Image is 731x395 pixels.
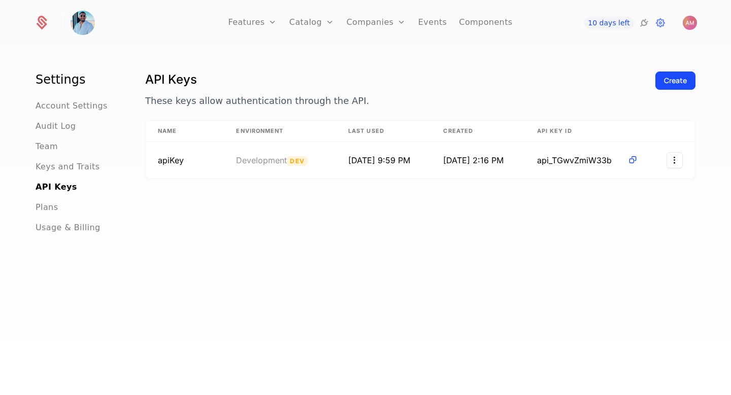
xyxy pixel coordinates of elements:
[664,76,687,86] div: Create
[336,142,431,178] td: [DATE] 9:59 PM
[36,71,121,88] h1: Settings
[638,17,650,29] a: Integrations
[431,142,524,178] td: [DATE] 2:16 PM
[584,17,634,29] a: 10 days left
[36,161,99,173] a: Keys and Traits
[158,155,184,165] span: apiKey
[655,71,695,90] button: Create
[145,94,647,108] p: These keys allow authentication through the API.
[667,152,683,168] button: Select action
[36,120,76,132] a: Audit Log
[537,154,623,166] span: api_TGwvZmiW33b
[145,71,647,88] h1: API Keys
[36,181,77,193] a: API Keys
[71,11,95,35] img: Ashutosh Mishra
[36,222,101,234] a: Usage & Billing
[525,121,650,142] th: API Key ID
[36,71,121,234] nav: Main
[654,17,667,29] a: Settings
[431,121,524,142] th: Created
[146,121,224,142] th: Name
[36,140,58,153] a: Team
[287,156,308,166] span: Dev
[236,155,287,165] span: Development
[36,100,108,112] a: Account Settings
[683,16,697,30] img: Ashutosh Mishra
[683,16,697,30] button: Open user button
[336,121,431,142] th: Last Used
[224,121,336,142] th: Environment
[36,201,58,213] a: Plans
